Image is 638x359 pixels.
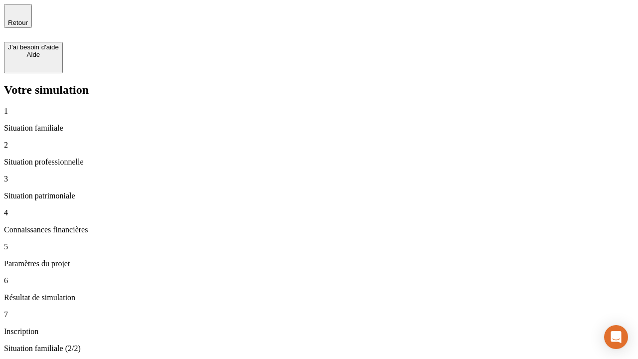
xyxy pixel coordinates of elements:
[4,4,32,28] button: Retour
[4,124,634,133] p: Situation familiale
[8,19,28,26] span: Retour
[4,242,634,251] p: 5
[4,107,634,116] p: 1
[8,43,59,51] div: J’ai besoin d'aide
[4,327,634,336] p: Inscription
[4,293,634,302] p: Résultat de simulation
[4,175,634,183] p: 3
[4,83,634,97] h2: Votre simulation
[4,225,634,234] p: Connaissances financières
[4,310,634,319] p: 7
[4,42,63,73] button: J’ai besoin d'aideAide
[4,208,634,217] p: 4
[4,276,634,285] p: 6
[604,325,628,349] div: Open Intercom Messenger
[4,259,634,268] p: Paramètres du projet
[4,158,634,167] p: Situation professionnelle
[4,191,634,200] p: Situation patrimoniale
[4,141,634,150] p: 2
[4,344,634,353] p: Situation familiale (2/2)
[8,51,59,58] div: Aide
